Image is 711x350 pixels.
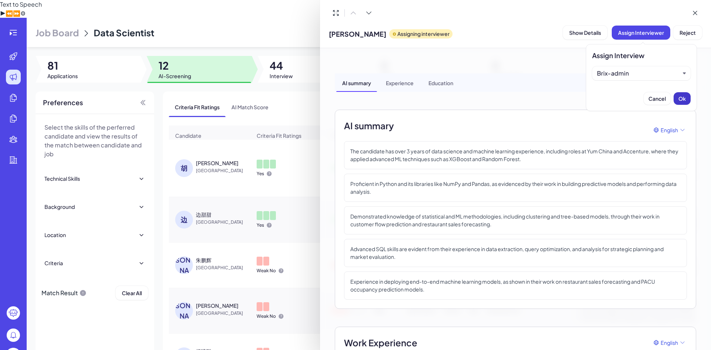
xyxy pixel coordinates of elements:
[423,73,459,92] div: Education
[380,73,420,92] div: Experience
[612,26,670,40] button: Assign Interviewer
[661,126,678,134] span: English
[680,29,696,36] span: Reject
[335,57,696,64] div: Show Interview & Comments
[592,50,691,60] div: Assign Interview
[674,92,691,105] button: Ok
[350,213,681,228] p: Demonstrated knowledge of statistical and ML methodologies, including clustering and tree-based m...
[344,336,417,349] span: Work Experience
[397,30,450,38] p: Assigning interviewer
[678,95,686,102] span: Ok
[597,69,680,78] button: Brix-admin
[673,26,702,40] button: Reject
[350,245,681,261] p: Advanced SQL skills are evident from their experience in data extraction, query optimization, and...
[569,29,601,36] span: Show Details
[350,180,681,196] p: Proficient in Python and its libraries like NumPy and Pandas, as evidenced by their work in build...
[350,147,681,163] p: The candidate has over 3 years of data science and machine learning experience, including roles a...
[350,278,681,293] p: Experience in deploying end-to-end machine learning models, as shown in their work on restaurant ...
[336,73,377,92] div: AI summary
[618,29,664,36] span: Assign Interviewer
[648,95,666,102] span: Cancel
[661,339,678,347] span: English
[563,26,607,40] button: Show Details
[344,119,394,132] h2: AI summary
[644,92,671,105] button: Cancel
[329,29,386,39] span: [PERSON_NAME]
